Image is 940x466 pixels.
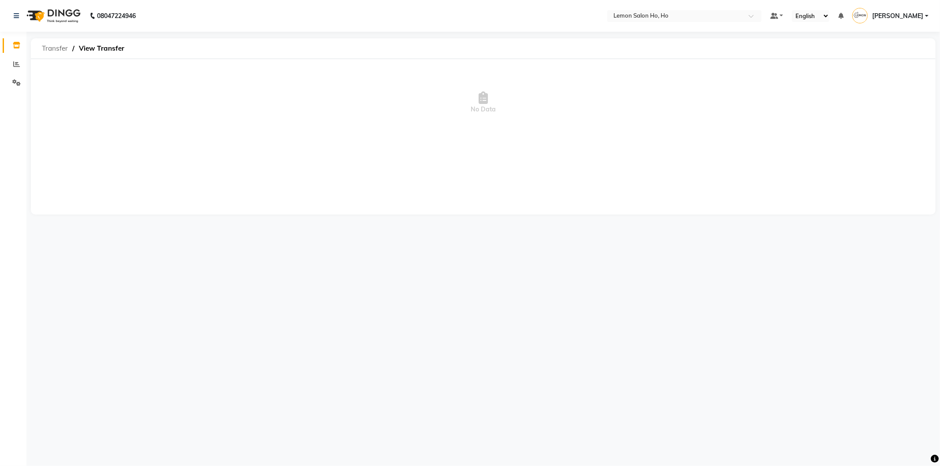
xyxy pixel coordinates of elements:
span: No Data [31,59,936,147]
img: Aquib Khan [852,8,868,23]
span: Transfer [37,41,72,56]
b: 08047224946 [97,4,136,28]
span: [PERSON_NAME] [872,11,923,21]
img: logo [22,4,83,28]
span: View Transfer [74,41,129,56]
